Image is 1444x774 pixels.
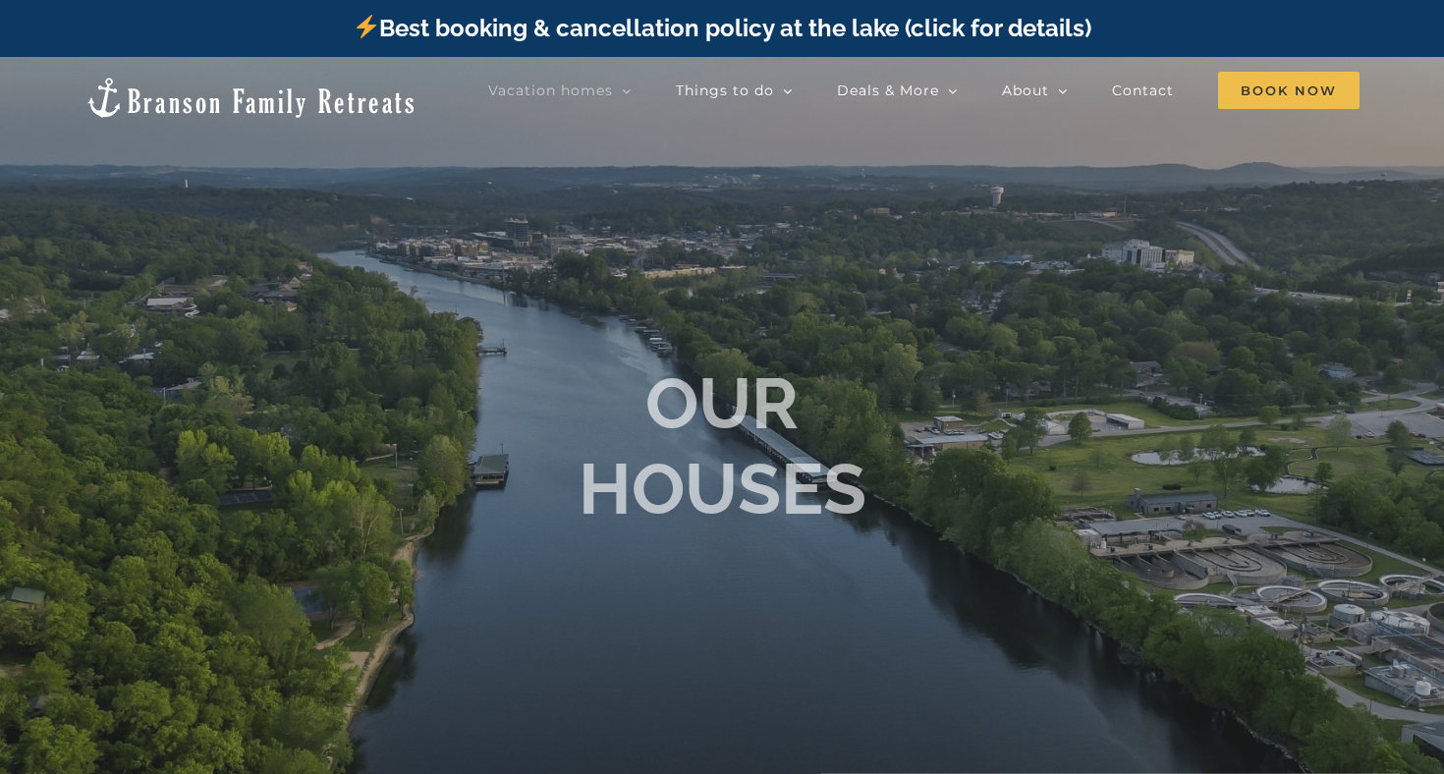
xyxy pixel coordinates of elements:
span: Contact [1112,83,1174,97]
a: Vacation homes [488,71,632,110]
a: About [1002,71,1068,110]
b: OUR HOUSES [579,362,866,530]
img: ⚡️ [355,15,378,38]
span: Vacation homes [488,83,613,97]
span: Book Now [1218,72,1360,109]
a: Book Now [1218,71,1360,110]
span: Things to do [676,83,774,97]
a: Contact [1112,71,1174,110]
a: Best booking & cancellation policy at the lake (click for details) [353,14,1091,42]
img: Branson Family Retreats Logo [84,76,417,120]
a: Deals & More [837,71,958,110]
a: Things to do [676,71,793,110]
span: Deals & More [837,83,939,97]
nav: Main Menu [488,71,1360,110]
span: About [1002,83,1049,97]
